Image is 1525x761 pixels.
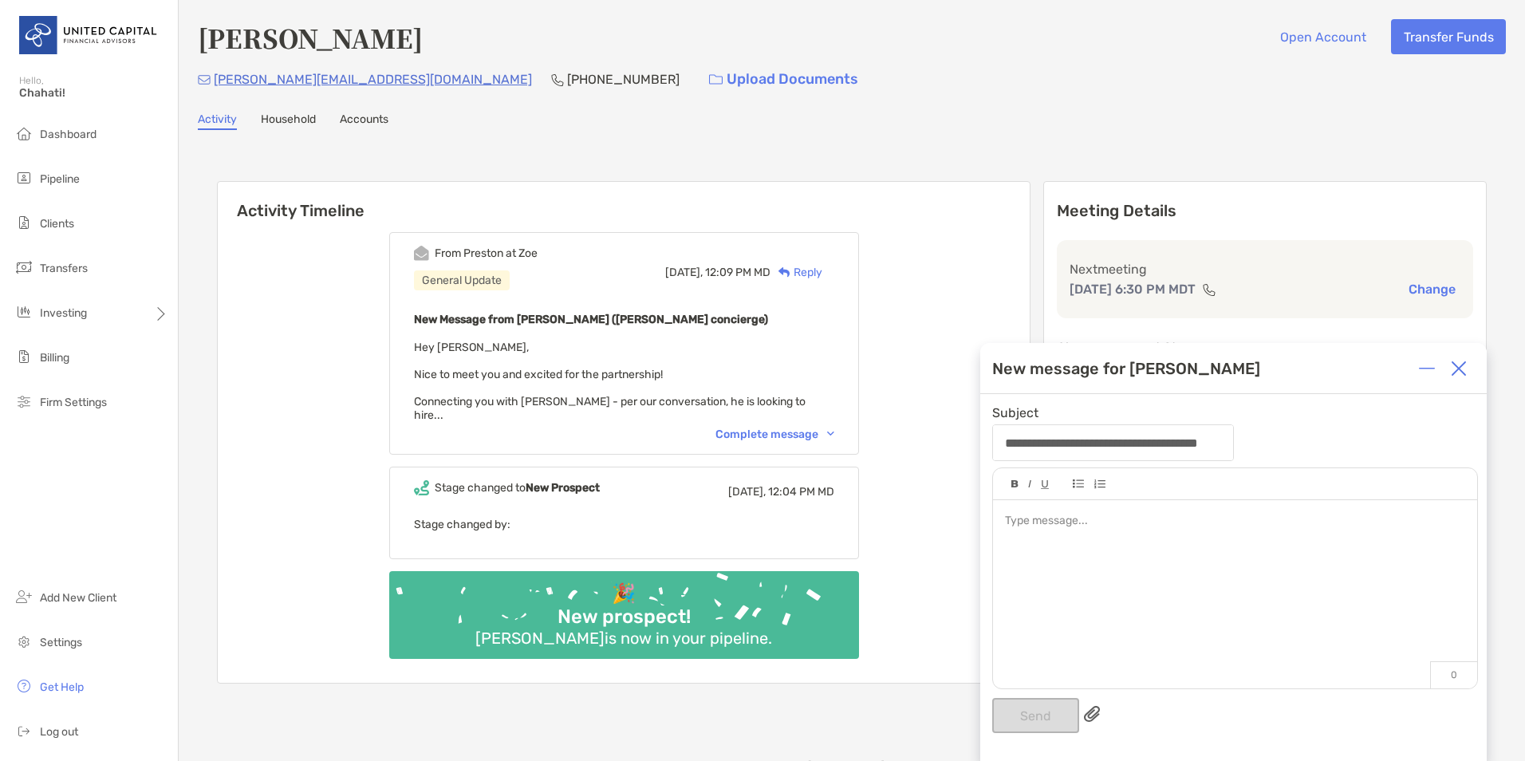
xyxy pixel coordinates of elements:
[770,264,822,281] div: Reply
[1430,661,1477,688] p: 0
[709,74,723,85] img: button icon
[605,582,642,605] div: 🎉
[14,347,33,366] img: billing icon
[414,515,834,534] p: Stage changed by:
[665,266,703,279] span: [DATE],
[14,632,33,651] img: settings icon
[218,182,1030,220] h6: Activity Timeline
[1057,337,1473,357] p: Change prospect Stage
[567,69,680,89] p: [PHONE_NUMBER]
[1057,201,1473,221] p: Meeting Details
[19,6,159,64] img: United Capital Logo
[214,69,532,89] p: [PERSON_NAME][EMAIL_ADDRESS][DOMAIN_NAME]
[551,73,564,86] img: Phone Icon
[1391,19,1506,54] button: Transfer Funds
[14,392,33,411] img: firm-settings icon
[14,168,33,187] img: pipeline icon
[435,481,600,495] div: Stage changed to
[40,725,78,739] span: Log out
[340,112,388,130] a: Accounts
[40,306,87,320] span: Investing
[1041,480,1049,489] img: Editor control icon
[40,636,82,649] span: Settings
[414,270,510,290] div: General Update
[14,587,33,606] img: add_new_client icon
[40,128,97,141] span: Dashboard
[992,359,1260,378] div: New message for [PERSON_NAME]
[40,172,80,186] span: Pipeline
[14,676,33,696] img: get-help icon
[19,86,168,100] span: Chahati!
[14,124,33,143] img: dashboard icon
[1202,283,1216,296] img: communication type
[261,112,316,130] a: Household
[1073,479,1084,488] img: Editor control icon
[1084,706,1100,722] img: paperclip attachments
[768,485,834,499] span: 12:04 PM MD
[778,267,790,278] img: Reply icon
[389,571,859,645] img: Confetti
[198,19,423,56] h4: [PERSON_NAME]
[1070,259,1460,279] p: Next meeting
[14,258,33,277] img: transfers icon
[40,396,107,409] span: Firm Settings
[551,605,697,629] div: New prospect!
[435,246,538,260] div: From Preston at Zoe
[414,313,768,326] b: New Message from [PERSON_NAME] ([PERSON_NAME] concierge)
[198,75,211,85] img: Email Icon
[14,721,33,740] img: logout icon
[40,262,88,275] span: Transfers
[827,432,834,436] img: Chevron icon
[14,213,33,232] img: clients icon
[198,112,237,130] a: Activity
[414,246,429,261] img: Event icon
[469,629,778,648] div: [PERSON_NAME] is now in your pipeline.
[715,428,834,441] div: Complete message
[40,591,116,605] span: Add New Client
[1451,361,1467,377] img: Close
[14,302,33,321] img: investing icon
[1011,480,1019,488] img: Editor control icon
[1070,279,1196,299] p: [DATE] 6:30 PM MDT
[40,217,74,231] span: Clients
[40,351,69,365] span: Billing
[526,481,600,495] b: New Prospect
[1028,480,1031,488] img: Editor control icon
[728,485,766,499] span: [DATE],
[705,266,770,279] span: 12:09 PM MD
[992,406,1038,420] label: Subject
[414,480,429,495] img: Event icon
[1419,361,1435,377] img: Expand or collapse
[1094,479,1105,489] img: Editor control icon
[699,62,869,97] a: Upload Documents
[414,341,806,422] span: Hey [PERSON_NAME], Nice to meet you and excited for the partnership! Connecting you with [PERSON_...
[40,680,84,694] span: Get Help
[1267,19,1378,54] button: Open Account
[1404,281,1460,298] button: Change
